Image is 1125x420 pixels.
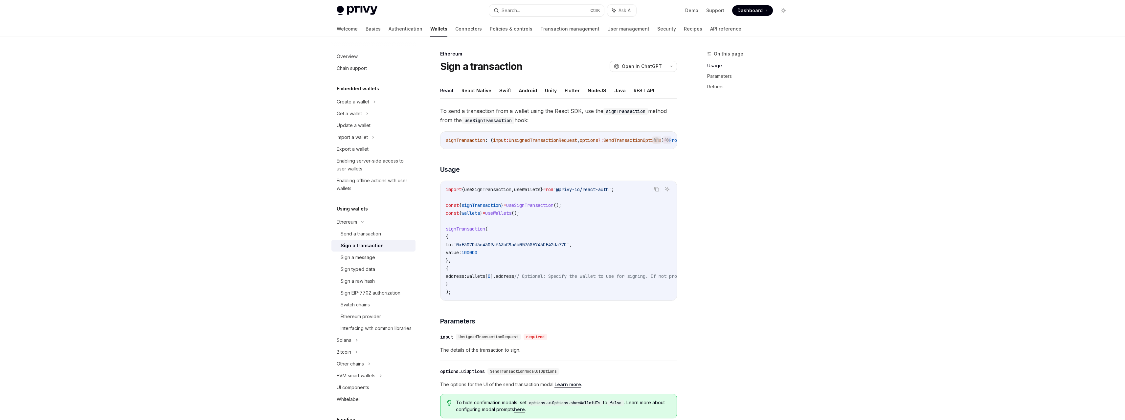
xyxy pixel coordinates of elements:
[490,369,557,374] span: SendTransactionModalUIOptions
[685,7,698,14] a: Demo
[440,106,677,125] span: To send a transaction from a wallet using the React SDK, use the method from the hook:
[446,281,448,287] span: }
[506,202,553,208] span: useSignTransaction
[514,187,540,192] span: useWallets
[467,273,485,279] span: wallets
[464,187,511,192] span: useSignTransaction
[331,120,416,131] a: Update a wallet
[652,136,661,144] button: Copy the contents from the code block
[446,210,459,216] span: const
[337,21,358,37] a: Welcome
[341,324,412,332] div: Interfacing with common libraries
[569,242,572,248] span: ,
[440,317,475,326] span: Parameters
[485,210,511,216] span: useWallets
[778,5,789,16] button: Toggle dark mode
[652,185,661,193] button: Copy the contents from the code block
[553,202,561,208] span: ();
[577,137,580,143] span: ,
[341,265,375,273] div: Sign typed data
[440,381,677,388] span: The options for the UI of the send transaction modal. .
[461,187,464,192] span: {
[337,53,358,60] div: Overview
[707,60,794,71] a: Usage
[446,273,467,279] span: address:
[661,137,664,143] span: )
[337,6,377,15] img: light logo
[707,71,794,81] a: Parameters
[337,348,351,356] div: Bitcoin
[341,277,375,285] div: Sign a raw hash
[622,63,662,70] span: Open in ChatGPT
[710,21,741,37] a: API reference
[459,210,461,216] span: {
[459,334,518,340] span: UnsignedTransactionRequest
[598,137,603,143] span: ?:
[707,81,794,92] a: Returns
[447,400,452,406] svg: Tip
[485,137,493,143] span: : (
[490,273,496,279] span: ].
[543,187,553,192] span: from
[440,60,523,72] h1: Sign a transaction
[485,273,488,279] span: [
[440,346,677,354] span: The details of the transaction to sign.
[366,21,381,37] a: Basics
[446,257,451,263] span: },
[590,8,600,13] span: Ctrl K
[337,177,412,192] div: Enabling offline actions with user wallets
[501,202,504,208] span: }
[545,83,557,98] button: Unity
[446,234,448,240] span: {
[514,273,774,279] span: // Optional: Specify the wallet to use for signing. If not provided, the first wallet will be used.
[506,137,509,143] span: :
[331,240,416,252] a: Sign a transaction
[737,7,763,14] span: Dashboard
[446,242,454,248] span: to:
[331,263,416,275] a: Sign typed data
[331,62,416,74] a: Chain support
[684,21,702,37] a: Recipes
[461,250,477,255] span: 100000
[456,399,670,413] span: To hide confirmation modals, set to . Learn more about configuring modal prompts .
[553,187,611,192] span: '@privy-io/react-auth'
[337,205,368,213] h5: Using wallets
[337,384,369,391] div: UI components
[519,83,537,98] button: Android
[714,50,743,58] span: On this page
[337,360,364,368] div: Other chains
[331,275,416,287] a: Sign a raw hash
[511,187,514,192] span: ,
[614,83,626,98] button: Java
[657,21,676,37] a: Security
[341,301,370,309] div: Switch chains
[331,311,416,322] a: Ethereum provider
[331,382,416,393] a: UI components
[337,122,371,129] div: Update a wallet
[461,83,491,98] button: React Native
[499,83,511,98] button: Swift
[446,289,451,295] span: );
[540,21,599,37] a: Transaction management
[331,143,416,155] a: Export a wallet
[446,202,459,208] span: const
[337,372,375,380] div: EVM smart wallets
[341,313,381,321] div: Ethereum provider
[488,273,490,279] span: 0
[331,322,416,334] a: Interfacing with common libraries
[610,61,666,72] button: Open in ChatGPT
[732,5,773,16] a: Dashboard
[446,187,461,192] span: import
[540,187,543,192] span: }
[331,299,416,311] a: Switch chains
[331,287,416,299] a: Sign EIP-7702 authorization
[440,165,460,174] span: Usage
[580,137,598,143] span: options
[607,21,649,37] a: User management
[337,64,367,72] div: Chain support
[490,21,532,37] a: Policies & controls
[565,83,580,98] button: Flutter
[337,395,360,403] div: Whitelabel
[341,230,381,238] div: Send a transaction
[496,273,514,279] span: address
